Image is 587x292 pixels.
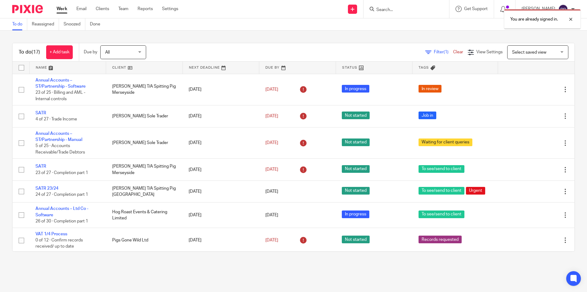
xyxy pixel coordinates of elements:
[35,117,77,122] span: 4 of 27 · Trade Income
[558,4,568,14] img: svg%3E
[453,50,463,54] a: Clear
[183,105,259,127] td: [DATE]
[265,213,278,217] span: [DATE]
[35,78,86,89] a: Annual Accounts – ST/Partnership - Software
[512,50,546,55] span: Select saved view
[35,144,85,155] span: 5 of 25 · Accounts Receivable/Trade Debtors
[419,112,436,119] span: Job in
[64,18,85,30] a: Snoozed
[46,45,73,59] a: + Add task
[106,105,183,127] td: [PERSON_NAME] Sole Trader
[84,49,97,55] p: Due by
[35,111,46,115] a: SATR
[183,127,259,159] td: [DATE]
[466,187,485,195] span: Urgent
[35,164,46,169] a: SATR
[12,18,27,30] a: To do
[419,85,441,93] span: In review
[35,90,85,101] span: 23 of 25 · Billing and AML - Internal controls
[106,180,183,202] td: [PERSON_NAME] T/A Spitting Pig [GEOGRAPHIC_DATA]
[32,18,59,30] a: Reassigned
[342,85,369,93] span: In progress
[106,203,183,228] td: Hog Roast Events & Catering Limited
[12,5,43,13] img: Pixie
[162,6,178,12] a: Settings
[510,16,558,22] p: You are already signed in.
[419,138,472,146] span: Waiting for client queries
[419,165,464,173] span: To see/send to client
[342,138,370,146] span: Not started
[106,159,183,180] td: [PERSON_NAME] T/A Spitting Pig Merseyside
[342,210,369,218] span: In progress
[265,168,278,172] span: [DATE]
[342,187,370,195] span: Not started
[106,228,183,253] td: Pigs Gone Wild Ltd
[138,6,153,12] a: Reports
[35,219,88,223] span: 26 of 30 · Completion part 1
[35,232,67,236] a: VAT 1/4 Process
[35,192,88,197] span: 24 of 27 · Completion part 1
[76,6,87,12] a: Email
[183,180,259,202] td: [DATE]
[35,131,82,142] a: Annual Accounts – ST/Partnership - Manual
[476,50,503,54] span: View Settings
[90,18,105,30] a: Done
[35,238,83,249] span: 0 of 12 · Confirm records received/ up to date
[106,74,183,105] td: [PERSON_NAME] T/A Spitting Pig Merseyside
[183,203,259,228] td: [DATE]
[265,189,278,194] span: [DATE]
[183,74,259,105] td: [DATE]
[265,141,278,145] span: [DATE]
[265,238,278,242] span: [DATE]
[434,50,453,54] span: Filter
[57,6,67,12] a: Work
[342,236,370,243] span: Not started
[265,87,278,92] span: [DATE]
[419,236,462,243] span: Records requested
[35,171,88,175] span: 23 of 27 · Completion part 1
[31,50,40,55] span: (17)
[96,6,109,12] a: Clients
[342,165,370,173] span: Not started
[19,49,40,55] h1: To do
[342,112,370,119] span: Not started
[419,210,464,218] span: To see/send to client
[444,50,449,54] span: (1)
[118,6,128,12] a: Team
[35,207,88,217] a: Annual Accounts – Ltd Co - Software
[419,187,464,195] span: To see/send to client
[419,66,429,69] span: Tags
[106,127,183,159] td: [PERSON_NAME] Sole Trader
[183,159,259,180] td: [DATE]
[105,50,110,55] span: All
[35,186,58,191] a: SATR 23/24
[265,114,278,118] span: [DATE]
[183,228,259,253] td: [DATE]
